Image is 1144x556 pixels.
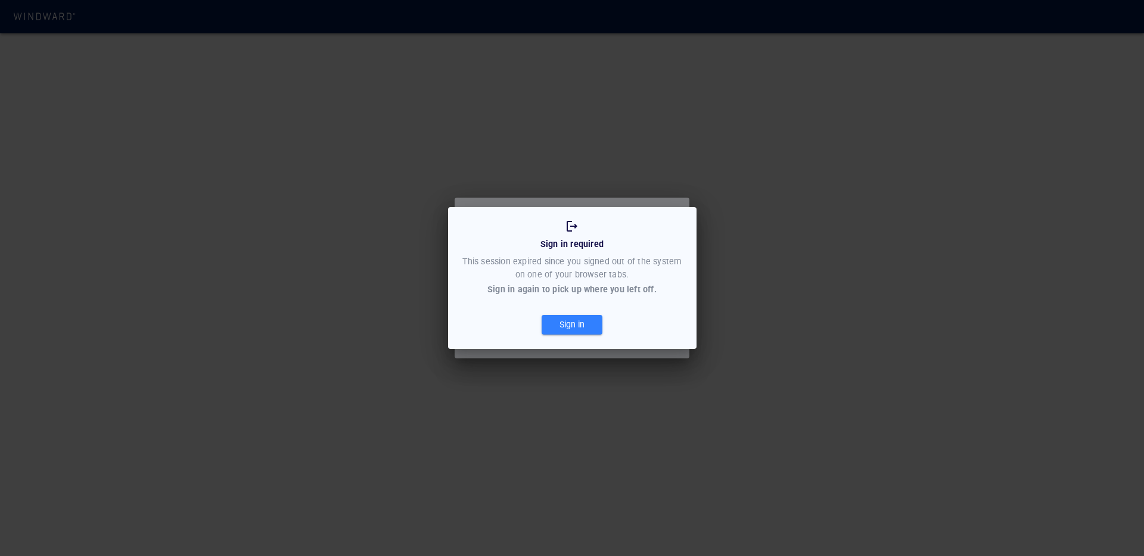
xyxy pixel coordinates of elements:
div: Sign in [557,315,587,335]
div: This session expired since you signed out of the system on one of your browser tabs. [460,253,685,283]
div: Sign in again to pick up where you left off. [487,283,657,296]
iframe: Chat [1093,502,1135,547]
button: Sign in [542,315,602,335]
div: Sign in required [538,236,606,253]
